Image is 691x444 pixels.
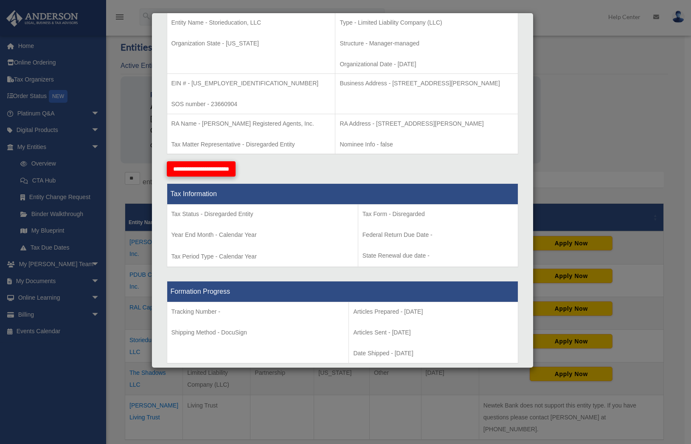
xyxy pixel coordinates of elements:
[362,250,514,261] p: State Renewal due date -
[340,17,513,28] p: Type - Limited Liability Company (LLC)
[167,281,518,302] th: Formation Progress
[171,306,345,317] p: Tracking Number -
[340,118,513,129] p: RA Address - [STREET_ADDRESS][PERSON_NAME]
[171,38,331,49] p: Organization State - [US_STATE]
[171,17,331,28] p: Entity Name - Storieducation, LLC
[167,205,358,267] td: Tax Period Type - Calendar Year
[362,209,514,219] p: Tax Form - Disregarded
[353,348,513,359] p: Date Shipped - [DATE]
[353,327,513,338] p: Articles Sent - [DATE]
[171,118,331,129] p: RA Name - [PERSON_NAME] Registered Agents, Inc.
[340,59,513,70] p: Organizational Date - [DATE]
[171,99,331,110] p: SOS number - 23660904
[340,139,513,150] p: Nominee Info - false
[171,209,354,219] p: Tax Status - Disregarded Entity
[362,230,514,240] p: Federal Return Due Date -
[340,78,513,89] p: Business Address - [STREET_ADDRESS][PERSON_NAME]
[171,139,331,150] p: Tax Matter Representative - Disregarded Entity
[167,184,518,205] th: Tax Information
[340,38,513,49] p: Structure - Manager-managed
[171,327,345,338] p: Shipping Method - DocuSign
[171,78,331,89] p: EIN # - [US_EMPLOYER_IDENTIFICATION_NUMBER]
[171,230,354,240] p: Year End Month - Calendar Year
[353,306,513,317] p: Articles Prepared - [DATE]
